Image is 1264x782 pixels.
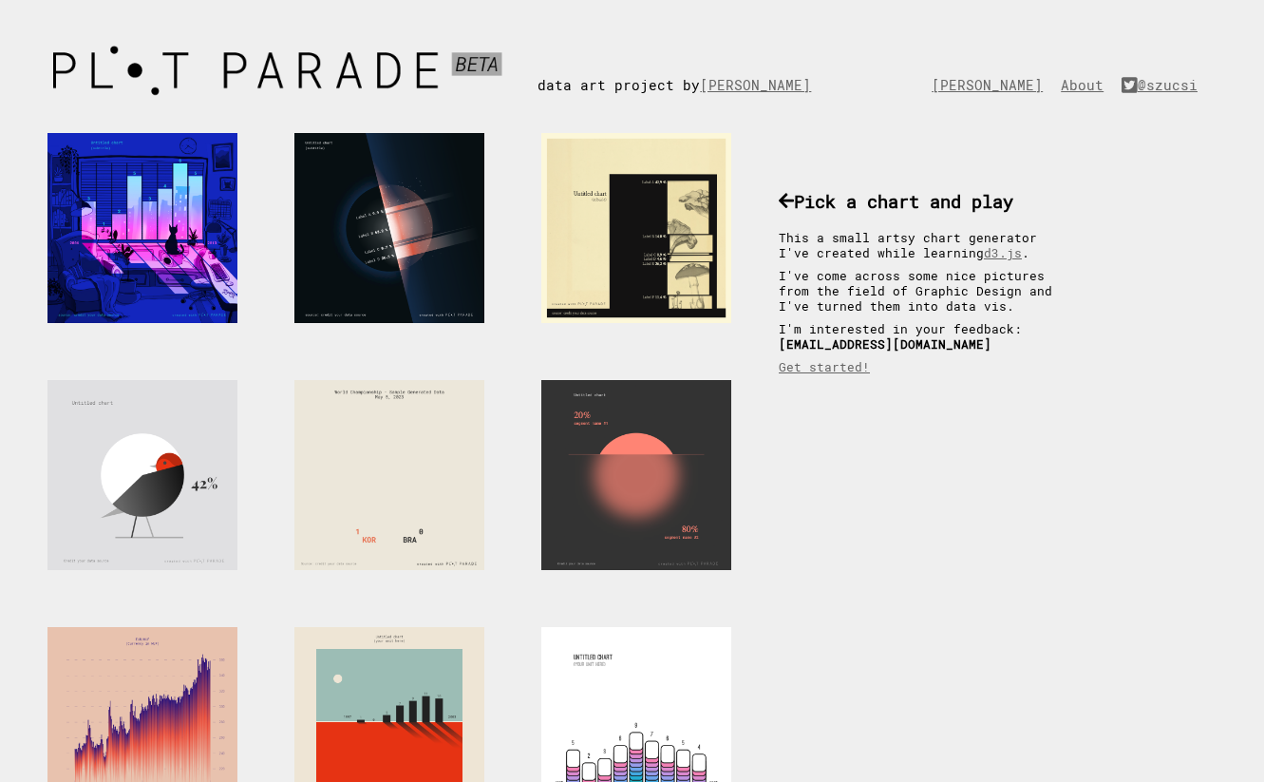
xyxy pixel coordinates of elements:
[1122,76,1207,94] a: @szucsi
[779,359,870,374] a: Get started!
[538,38,840,94] div: data art project by
[700,76,821,94] a: [PERSON_NAME]
[779,336,991,352] b: [EMAIL_ADDRESS][DOMAIN_NAME]
[779,268,1073,314] p: I've come across some nice pictures from the field of Graphic Design and I've turned them into da...
[779,321,1073,352] p: I'm interested in your feedback:
[984,245,1022,260] a: d3.js
[932,76,1052,94] a: [PERSON_NAME]
[1061,76,1113,94] a: About
[779,230,1073,260] p: This a small artsy chart generator I've created while learning .
[779,189,1073,213] h3: Pick a chart and play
